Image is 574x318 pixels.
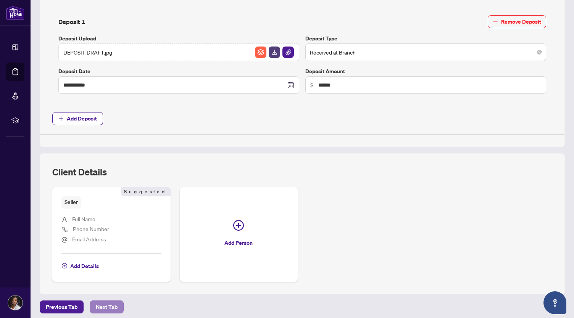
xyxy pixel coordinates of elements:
span: plus-circle [233,220,244,231]
h2: Client Details [52,166,107,178]
span: Next Tab [96,301,118,313]
span: $ [310,81,314,89]
button: Add Details [61,260,99,273]
img: File Download [269,47,280,58]
button: Open asap [543,291,566,314]
span: DEPOSIT DRAFT.jpgFile ArchiveFile DownloadFile Attachement [58,43,299,61]
label: Deposit Date [58,67,299,75]
button: Next Tab [90,300,124,313]
button: File Attachement [282,46,294,58]
span: Add Details [70,260,99,272]
span: Phone Number [73,225,109,232]
span: plus [58,116,64,121]
img: File Attachement [282,47,294,58]
button: Add Deposit [52,112,103,125]
label: Deposit Amount [305,67,546,75]
img: logo [6,6,24,20]
span: Add Person [224,237,253,249]
span: Seller [61,196,81,208]
span: Received at Branch [310,45,542,59]
span: DEPOSIT DRAFT.jpg [63,48,112,56]
span: Email Address [72,236,106,243]
span: Remove Deposit [501,16,541,28]
label: Deposit Upload [58,34,299,43]
label: Deposit Type [305,34,546,43]
button: Previous Tab [40,300,84,313]
img: Profile Icon [8,296,23,310]
img: File Archive [255,47,266,58]
span: Add Deposit [67,112,97,125]
button: Add Person [180,187,298,281]
span: close-circle [537,50,542,55]
span: Full Name [72,215,95,222]
span: Suggested [121,187,171,196]
button: Remove Deposit [488,15,546,28]
button: File Download [268,46,281,58]
span: Previous Tab [46,301,77,313]
h4: Deposit 1 [58,17,85,26]
button: File Archive [255,46,267,58]
span: plus-circle [62,263,67,268]
span: minus [493,19,498,24]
